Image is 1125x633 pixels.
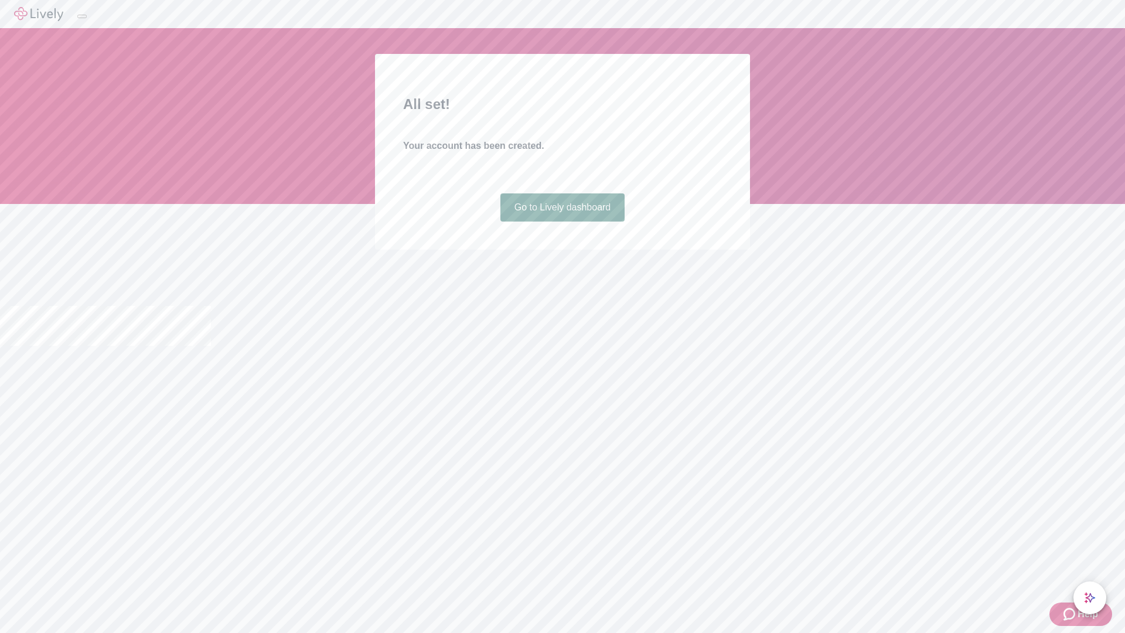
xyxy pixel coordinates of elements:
[403,94,722,115] h2: All set!
[1084,592,1096,604] svg: Lively AI Assistant
[1063,607,1078,621] svg: Zendesk support icon
[1078,607,1098,621] span: Help
[500,193,625,222] a: Go to Lively dashboard
[14,7,63,21] img: Lively
[77,15,87,18] button: Log out
[1073,581,1106,614] button: chat
[1049,603,1112,626] button: Zendesk support iconHelp
[403,139,722,153] h4: Your account has been created.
